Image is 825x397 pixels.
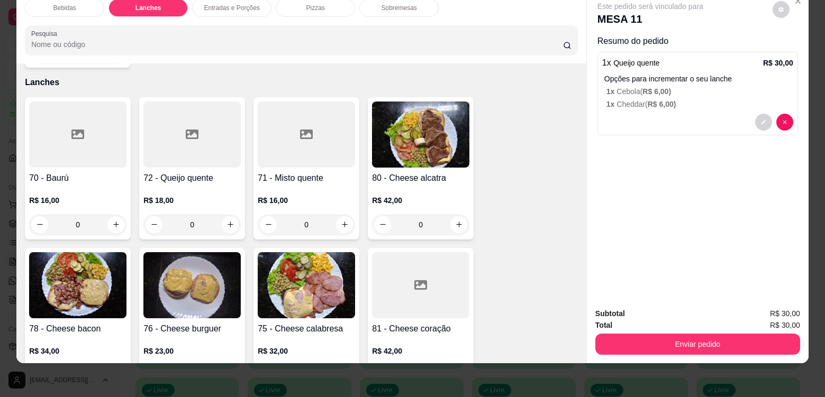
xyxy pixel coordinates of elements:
[648,100,676,108] span: R$ 6,00 )
[597,35,798,48] p: Resumo do pedido
[606,99,793,109] p: Cheddar (
[29,195,126,206] p: R$ 16,00
[642,87,671,96] span: R$ 6,00 )
[763,58,793,68] p: R$ 30,00
[258,252,355,318] img: product-image
[597,1,703,12] p: Este pedido será vinculado para
[773,1,790,18] button: decrease-product-quantity
[204,4,259,12] p: Entradas e Porções
[258,172,355,184] h4: 71 - Misto quente
[776,114,793,131] button: decrease-product-quantity
[382,4,417,12] p: Sobremesas
[595,321,612,329] strong: Total
[143,322,241,335] h4: 76 - Cheese burguer
[258,346,355,356] p: R$ 32,00
[755,114,772,131] button: decrease-product-quantity
[595,334,800,355] button: Enviar pedido
[258,322,355,335] h4: 75 - Cheese calabresa
[372,101,469,168] img: product-image
[143,172,241,184] h4: 72 - Queijo quente
[135,4,161,12] p: Lanches
[258,195,355,206] p: R$ 16,00
[595,309,625,318] strong: Subtotal
[770,308,800,319] span: R$ 30,00
[372,195,469,206] p: R$ 42,00
[29,346,126,356] p: R$ 34,00
[372,346,469,356] p: R$ 42,00
[597,12,703,26] p: MESA 11
[306,4,325,12] p: Pizzas
[143,195,241,206] p: R$ 18,00
[53,4,76,12] p: Bebidas
[29,322,126,335] h4: 78 - Cheese bacon
[770,319,800,331] span: R$ 30,00
[613,59,659,67] span: Queijo quente
[372,172,469,184] h4: 80 - Cheese alcatra
[602,57,660,69] p: 1 x
[31,39,563,50] input: Pesquisa
[143,252,241,318] img: product-image
[29,172,126,184] h4: 70 - Baurú
[372,322,469,335] h4: 81 - Cheese coração
[606,100,617,108] span: 1 x
[606,86,793,97] p: Cebola (
[25,76,578,89] p: Lanches
[143,346,241,356] p: R$ 23,00
[606,87,617,96] span: 1 x
[604,73,793,84] p: Opções para incrementar o seu lanche
[31,29,61,38] label: Pesquisa
[29,252,126,318] img: product-image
